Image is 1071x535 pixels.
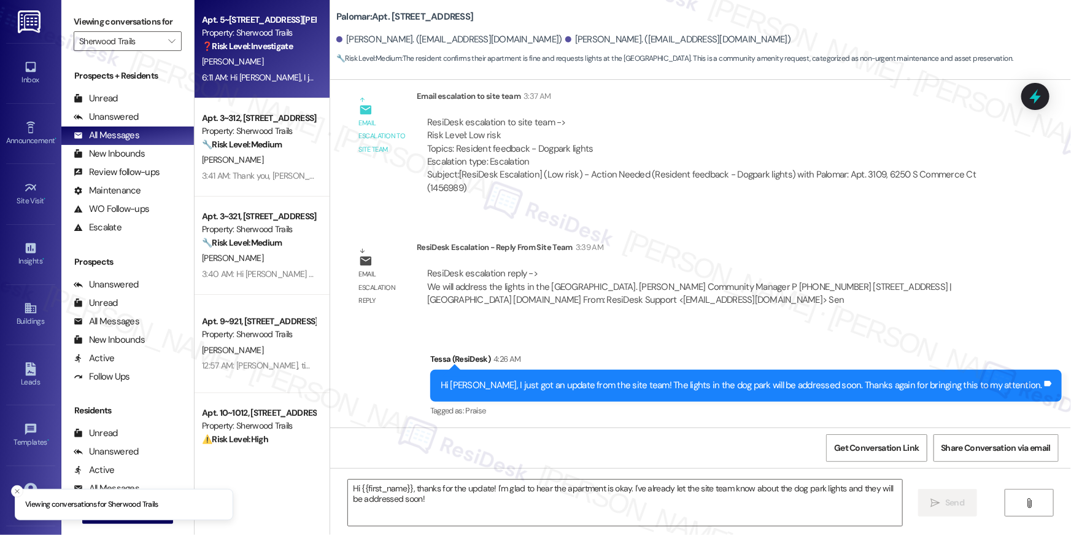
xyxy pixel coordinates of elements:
[6,419,55,452] a: Templates •
[945,496,964,509] span: Send
[74,427,118,440] div: Unread
[417,241,997,258] div: ResiDesk Escalation - Reply From Site Team
[565,33,791,46] div: [PERSON_NAME]. ([EMAIL_ADDRESS][DOMAIN_NAME])
[6,359,55,392] a: Leads
[931,498,940,508] i: 
[74,12,182,31] label: Viewing conversations for
[918,489,978,517] button: Send
[417,90,997,107] div: Email escalation to site team
[359,117,407,156] div: Email escalation to site team
[74,203,149,216] div: WO Follow-ups
[430,402,1062,420] div: Tagged as:
[202,407,315,420] div: Apt. 10~1012, [STREET_ADDRESS][PERSON_NAME]
[202,237,282,248] strong: 🔧 Risk Level: Medium
[573,241,603,254] div: 3:39 AM
[466,405,486,416] span: Praise
[74,352,115,365] div: Active
[1025,498,1034,508] i: 
[490,353,520,365] div: 4:26 AM
[74,111,139,123] div: Unanswered
[74,445,139,458] div: Unanswered
[202,223,315,236] div: Property: Sherwood Trails
[74,129,139,142] div: All Messages
[202,14,315,26] div: Apt. 5~[STREET_ADDRESS][PERSON_NAME]
[202,170,630,181] div: 3:41 AM: Thank you, [PERSON_NAME]. Let me put in the request for you. Do we have your permission ...
[74,166,160,179] div: Review follow-ups
[202,315,315,328] div: Apt. 9~921, [STREET_ADDRESS][PERSON_NAME]
[202,345,263,356] span: [PERSON_NAME]
[74,464,115,477] div: Active
[6,298,55,331] a: Buildings
[202,360,950,371] div: 12:57 AM: [PERSON_NAME], time flies in great company! We're grateful you chose Sherwood Trails as...
[74,297,118,310] div: Unread
[202,56,263,67] span: [PERSON_NAME]
[74,147,145,160] div: New Inbounds
[74,315,139,328] div: All Messages
[47,436,49,445] span: •
[336,10,473,23] b: Palomar: Apt. [STREET_ADDRESS]
[74,278,139,291] div: Unanswered
[74,221,122,234] div: Escalate
[11,485,23,498] button: Close toast
[74,92,118,105] div: Unread
[336,33,562,46] div: [PERSON_NAME]. ([EMAIL_ADDRESS][DOMAIN_NAME])
[202,328,315,341] div: Property: Sherwood Trails
[427,116,986,169] div: ResiDesk escalation to site team -> Risk Level: Low risk Topics: Resident feedback - Dogpark ligh...
[359,268,407,307] div: Email escalation reply
[79,31,162,51] input: All communities
[25,499,158,510] p: Viewing conversations for Sherwood Trails
[348,480,902,526] textarea: Hi {{first_name}}, thanks for the update! I'm glad to hear the apartment is okay. I've already le...
[834,442,919,455] span: Get Conversation Link
[826,434,927,462] button: Get Conversation Link
[42,255,44,264] span: •
[427,267,952,306] div: ResiDesk escalation reply -> We will address the lights in the [GEOGRAPHIC_DATA]. [PERSON_NAME] C...
[336,52,1013,65] span: : The resident confirms their apartment is fine and requests lights at the [GEOGRAPHIC_DATA]. Thi...
[202,125,315,138] div: Property: Sherwood Trails
[430,353,1062,370] div: Tessa (ResiDesk)
[202,112,315,125] div: Apt. 3~312, [STREET_ADDRESS][PERSON_NAME]
[202,268,934,279] div: 3:40 AM: Hi [PERSON_NAME] [PERSON_NAME], thanks for the quick confirmation! I'm happy to hear tha...
[336,53,401,63] strong: 🔧 Risk Level: Medium
[6,479,55,512] a: Account
[941,442,1051,455] span: Share Conversation via email
[168,36,175,46] i: 
[18,10,43,33] img: ResiDesk Logo
[6,238,55,271] a: Insights •
[74,334,145,346] div: New Inbounds
[74,370,130,383] div: Follow Ups
[441,379,1042,392] div: Hi [PERSON_NAME], I just got an update from the site team! The lights in the dog park will be add...
[202,26,315,39] div: Property: Sherwood Trails
[61,256,194,268] div: Prospects
[934,434,1059,462] button: Share Conversation via email
[74,184,141,197] div: Maintenance
[202,154,263,165] span: [PERSON_NAME]
[61,69,194,82] div: Prospects + Residents
[427,168,986,195] div: Subject: [ResiDesk Escalation] (Low risk) - Action Needed (Resident feedback - Dogpark lights) wi...
[202,41,293,52] strong: ❓ Risk Level: Investigate
[55,135,56,143] span: •
[6,57,55,90] a: Inbox
[6,178,55,211] a: Site Visit •
[202,420,315,432] div: Property: Sherwood Trails
[44,195,46,203] span: •
[520,90,551,103] div: 3:37 AM
[61,404,194,417] div: Residents
[202,139,282,150] strong: 🔧 Risk Level: Medium
[202,252,263,264] span: [PERSON_NAME]
[202,210,315,223] div: Apt. 3~321, [STREET_ADDRESS][PERSON_NAME]
[202,434,268,445] strong: ⚠️ Risk Level: High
